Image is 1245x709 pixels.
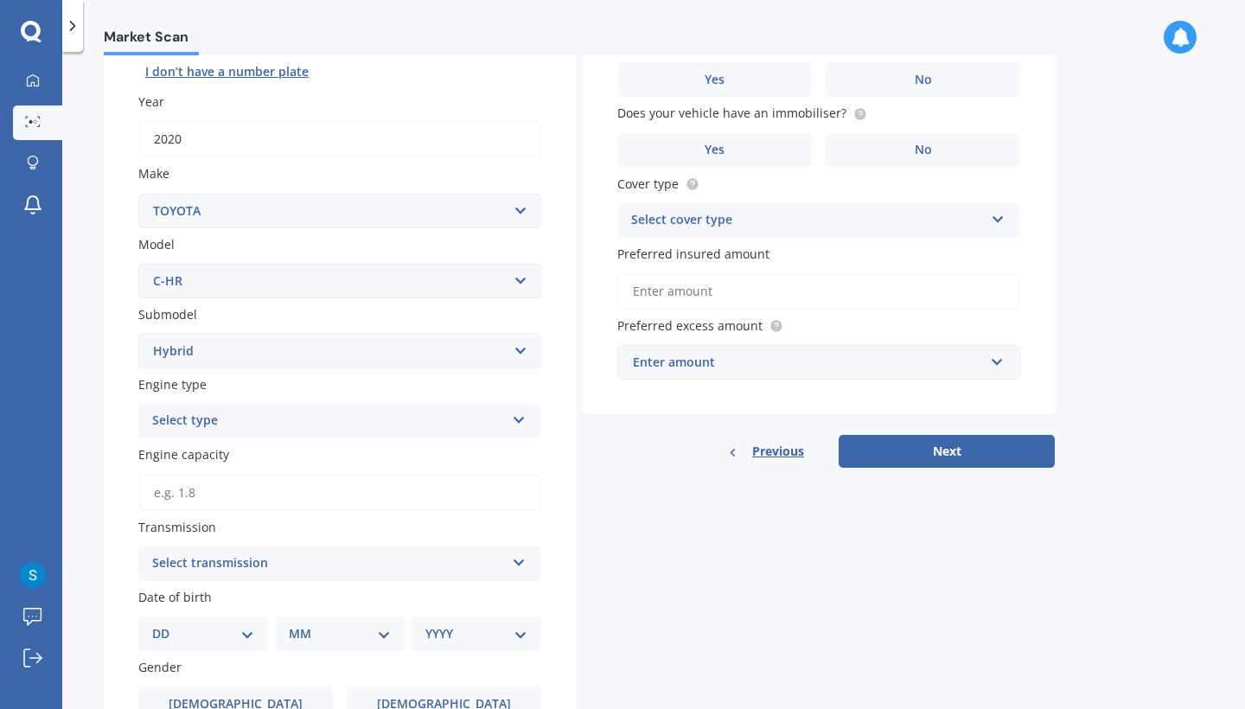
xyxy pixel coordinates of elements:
[839,435,1055,468] button: Next
[138,376,207,393] span: Engine type
[20,562,46,588] img: ACg8ocK1dnIdaSFnIYji-aGNZxO8CGd8uRdSZ5QD_ps3B1Fr7n7Buw=s96-c
[152,411,505,431] div: Select type
[138,475,541,511] input: e.g. 1.8
[138,589,212,605] span: Date of birth
[138,58,316,86] button: I don’t have a number plate
[138,659,182,675] span: Gender
[152,553,505,574] div: Select transmission
[138,93,164,110] span: Year
[138,236,175,252] span: Model
[633,353,984,372] div: Enter amount
[617,273,1020,310] input: Enter amount
[138,166,169,182] span: Make
[617,317,763,334] span: Preferred excess amount
[617,105,846,122] span: Does your vehicle have an immobiliser?
[138,447,229,463] span: Engine capacity
[915,143,932,157] span: No
[631,210,984,231] div: Select cover type
[752,438,804,464] span: Previous
[138,306,197,323] span: Submodel
[617,176,679,192] span: Cover type
[138,519,216,535] span: Transmission
[104,29,199,52] span: Market Scan
[705,143,725,157] span: Yes
[915,73,932,87] span: No
[617,246,769,262] span: Preferred insured amount
[138,121,541,157] input: YYYY
[705,73,725,87] span: Yes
